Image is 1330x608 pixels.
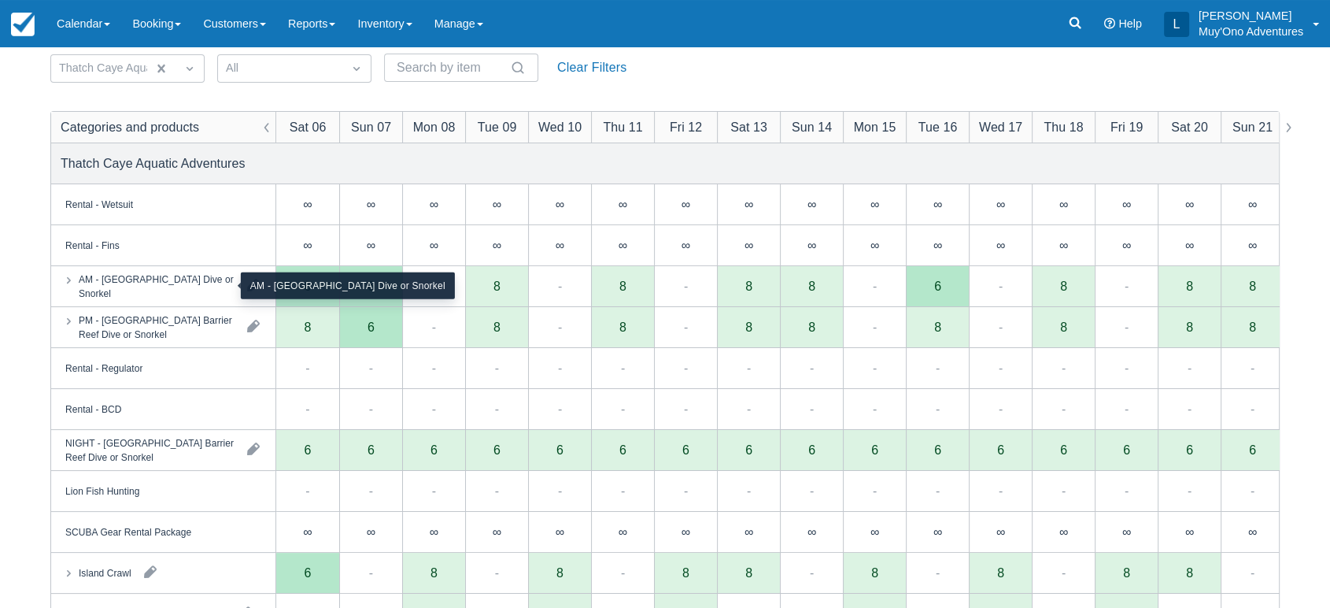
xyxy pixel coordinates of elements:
div: ∞ [528,184,591,225]
p: [PERSON_NAME] [1199,8,1303,24]
div: Rental - Fins [65,238,120,252]
div: 6 [305,443,312,456]
div: ∞ [556,198,564,210]
div: ∞ [1122,525,1131,538]
div: Sun 14 [792,117,832,136]
div: 8 [493,321,501,333]
div: 8 [1186,566,1193,579]
div: Tue 16 [918,117,958,136]
div: - [369,358,373,377]
div: ∞ [717,184,780,225]
div: - [1062,563,1066,582]
div: 8 [1123,566,1130,579]
div: - [810,358,814,377]
div: - [873,481,877,500]
div: 6 [276,430,339,471]
div: AM - [GEOGRAPHIC_DATA] Dive or Snorkel [79,272,235,300]
div: 8 [556,566,563,579]
div: Tue 09 [478,117,517,136]
div: ∞ [933,239,942,251]
div: ∞ [556,525,564,538]
div: NIGHT - [GEOGRAPHIC_DATA] Barrier Reef Dive or Snorkel [65,436,235,464]
div: - [621,563,625,582]
div: - [621,358,625,377]
div: 6 [339,430,402,471]
div: ∞ [339,512,402,553]
div: ∞ [906,184,969,225]
div: - [432,399,436,418]
div: 8 [1060,280,1067,292]
div: ∞ [276,225,339,266]
div: Thu 18 [1044,117,1083,136]
div: - [1188,481,1191,500]
div: - [1251,481,1254,500]
div: ∞ [870,198,879,210]
div: 8 [430,566,438,579]
div: ∞ [1122,198,1131,210]
div: PM - [GEOGRAPHIC_DATA] Barrier Reef Dive or Snorkel [79,313,235,341]
div: - [369,399,373,418]
div: ∞ [493,239,501,251]
div: 8 [1060,321,1067,333]
div: ∞ [1095,512,1158,553]
div: - [1251,563,1254,582]
div: - [999,317,1003,336]
div: ∞ [807,525,816,538]
div: Rental - Regulator [65,361,142,375]
div: - [747,399,751,418]
div: 8 [1186,321,1193,333]
div: - [1125,358,1129,377]
div: 6 [493,443,501,456]
div: ∞ [682,198,690,210]
div: 6 [969,430,1032,471]
div: Categories and products [61,117,199,136]
div: ∞ [465,512,528,553]
div: Sun 21 [1232,117,1273,136]
div: ∞ [1095,225,1158,266]
div: - [936,358,940,377]
div: 6 [430,443,438,456]
div: - [305,399,309,418]
div: - [936,481,940,500]
div: ∞ [430,525,438,538]
div: ∞ [465,184,528,225]
div: ∞ [1185,239,1194,251]
div: Fri 19 [1110,117,1143,136]
div: ∞ [933,198,942,210]
div: ∞ [1059,198,1068,210]
div: ∞ [682,239,690,251]
div: ∞ [339,225,402,266]
div: ∞ [528,225,591,266]
div: - [558,481,562,500]
div: ∞ [528,512,591,553]
div: - [621,399,625,418]
div: - [558,399,562,418]
div: 6 [934,280,941,292]
div: ∞ [969,184,1032,225]
div: - [369,563,373,582]
div: ∞ [807,198,816,210]
div: ∞ [591,512,654,553]
div: Mon 15 [854,117,896,136]
div: Lion Fish Hunting [65,484,139,498]
div: - [558,276,562,295]
div: 8 [808,280,815,292]
div: - [621,481,625,500]
div: ∞ [780,184,843,225]
div: ∞ [744,239,753,251]
div: ∞ [654,512,717,553]
div: - [873,358,877,377]
div: L [1164,12,1189,37]
div: ∞ [1032,512,1095,553]
div: - [369,481,373,500]
div: ∞ [996,239,1005,251]
div: ∞ [933,525,942,538]
div: 8 [493,280,501,292]
div: - [999,276,1003,295]
div: - [1251,399,1254,418]
div: - [684,481,688,500]
div: 8 [745,321,752,333]
div: 6 [745,443,752,456]
div: - [305,481,309,500]
div: 6 [1221,430,1284,471]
